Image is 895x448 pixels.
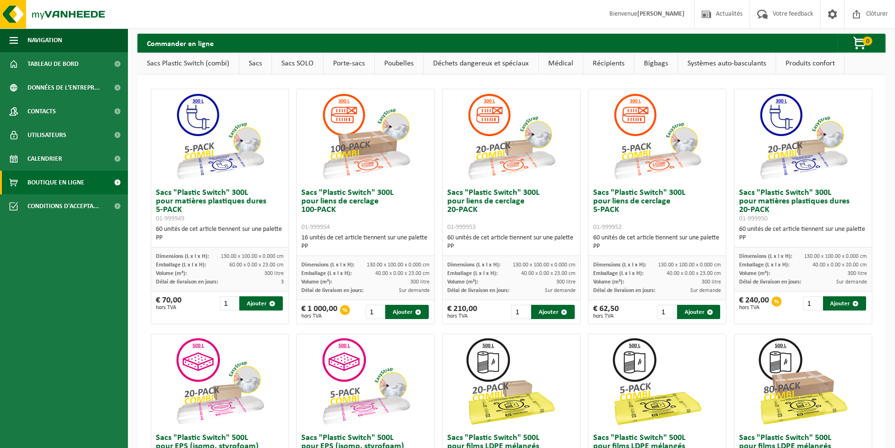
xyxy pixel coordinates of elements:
a: Produits confort [776,53,844,74]
h3: Sacs "Plastic Switch" 300L pour matières plastiques dures 20-PACK [739,189,867,223]
img: 01-999964 [464,334,559,429]
span: Tableau de bord [27,52,79,76]
button: Ajouter [385,305,429,319]
span: hors TVA [447,313,477,319]
span: Délai de livraison en jours: [593,288,655,293]
span: Emballage (L x l x H): [156,262,206,268]
span: 300 litre [848,271,867,276]
button: Ajouter [531,305,575,319]
div: € 240,00 [739,296,769,311]
h2: Commander en ligne [137,34,223,52]
h3: Sacs "Plastic Switch" 300L pour liens de cerclage 5-PACK [593,189,721,231]
span: Délai de livraison en jours: [301,288,363,293]
span: Données de l'entrepr... [27,76,100,100]
a: Poubelles [375,53,423,74]
img: 01-999968 [756,334,850,429]
span: Volume (m³): [156,271,187,276]
span: Boutique en ligne [27,171,84,194]
span: 40.00 x 0.00 x 20.00 cm [813,262,867,268]
div: PP [593,242,721,251]
span: hors TVA [301,313,337,319]
h3: Sacs "Plastic Switch" 300L pour liens de cerclage 100-PACK [301,189,429,231]
a: Médical [539,53,583,74]
div: 60 unités de cet article tiennent sur une palette [739,225,867,242]
h3: Sacs "Plastic Switch" 300L pour liens de cerclage 20-PACK [447,189,575,231]
span: Sur demande [399,288,430,293]
span: 40.00 x 0.00 x 23.00 cm [667,271,721,276]
span: Délai de livraison en jours: [739,279,801,285]
span: Conditions d'accepta... [27,194,99,218]
a: Récipients [583,53,634,74]
div: € 62,50 [593,305,619,319]
div: PP [301,242,429,251]
span: 60.00 x 0.00 x 23.00 cm [229,262,284,268]
span: 0 [863,37,872,46]
span: hors TVA [593,313,619,319]
input: 1 [511,305,530,319]
span: Sur demande [545,288,576,293]
img: 01-999953 [464,89,559,184]
span: 01-999950 [739,215,768,222]
span: Emballage (L x l x H): [739,262,789,268]
span: Emballage (L x l x H): [301,271,352,276]
span: 300 litre [410,279,430,285]
div: 60 unités de cet article tiennent sur une palette [156,225,284,242]
div: PP [156,234,284,242]
h3: Sacs "Plastic Switch" 300L pour matières plastiques dures 5-PACK [156,189,284,223]
img: 01-999949 [172,89,267,184]
div: PP [739,234,867,242]
span: Utilisateurs [27,123,66,147]
input: 1 [220,296,239,311]
span: Emballage (L x l x H): [447,271,497,276]
a: Sacs Plastic Switch (combi) [137,53,239,74]
span: 300 litre [702,279,721,285]
span: Dimensions (L x l x H): [156,254,209,259]
a: Sacs SOLO [272,53,323,74]
span: 130.00 x 100.00 x 0.000 cm [221,254,284,259]
span: 3 [281,279,284,285]
button: Ajouter [239,296,283,311]
strong: [PERSON_NAME] [637,10,685,18]
span: 01-999954 [301,224,330,231]
span: Navigation [27,28,62,52]
span: 300 litre [264,271,284,276]
button: Ajouter [823,296,867,311]
span: 130.00 x 100.00 x 0.000 cm [367,262,430,268]
img: 01-999954 [318,89,413,184]
span: Dimensions (L x l x H): [739,254,792,259]
span: 130.00 x 100.00 x 0.000 cm [658,262,721,268]
a: Déchets dangereux et spéciaux [424,53,538,74]
img: 01-999963 [610,334,705,429]
span: Volume (m³): [739,271,770,276]
div: € 70,00 [156,296,181,311]
button: 0 [837,34,885,53]
a: Systèmes auto-basculants [678,53,776,74]
span: 40.00 x 0.00 x 23.00 cm [521,271,576,276]
span: Dimensions (L x l x H): [593,262,646,268]
span: Dimensions (L x l x H): [301,262,354,268]
span: Volume (m³): [593,279,624,285]
div: 60 unités de cet article tiennent sur une palette [447,234,575,251]
span: hors TVA [156,305,181,311]
span: Dimensions (L x l x H): [447,262,500,268]
span: 40.00 x 0.00 x 23.00 cm [375,271,430,276]
span: Sur demande [836,279,867,285]
div: PP [447,242,575,251]
div: € 210,00 [447,305,477,319]
span: Emballage (L x l x H): [593,271,643,276]
input: 1 [803,296,822,311]
span: 01-999953 [447,224,476,231]
span: 01-999952 [593,224,622,231]
a: Porte-sacs [324,53,374,74]
img: 01-999956 [172,334,267,429]
img: 01-999952 [610,89,705,184]
span: Contacts [27,100,56,123]
span: 01-999949 [156,215,184,222]
span: hors TVA [739,305,769,311]
div: 60 unités de cet article tiennent sur une palette [593,234,721,251]
div: € 1 000,00 [301,305,337,319]
span: Sur demande [690,288,721,293]
input: 1 [657,305,676,319]
button: Ajouter [677,305,721,319]
input: 1 [366,305,385,319]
